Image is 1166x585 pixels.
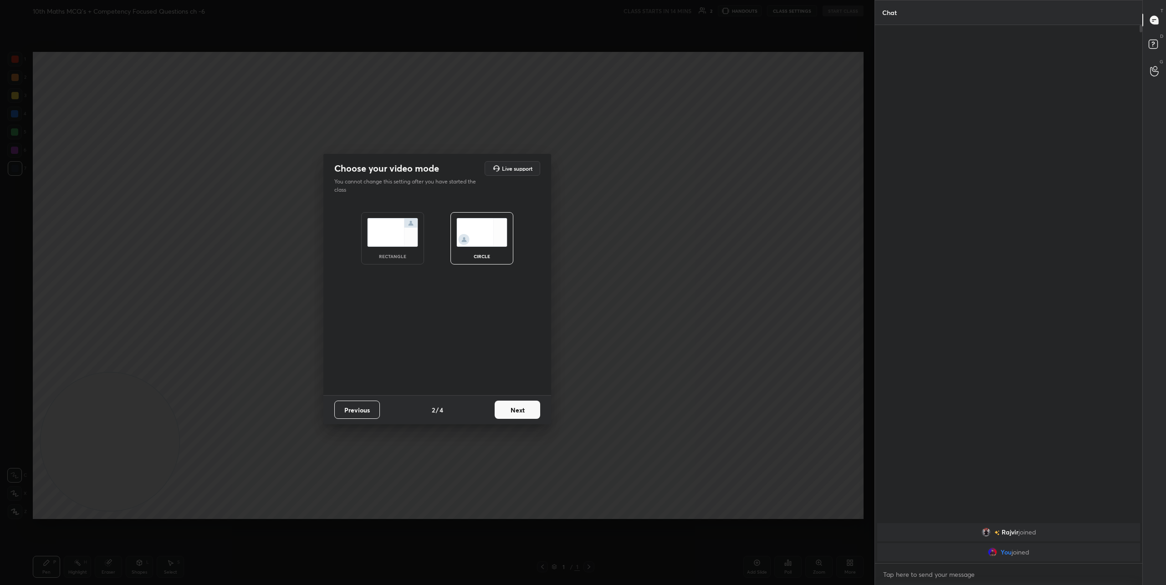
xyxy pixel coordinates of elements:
h5: Live support [502,166,532,171]
h4: 2 [432,405,435,415]
button: Previous [334,401,380,419]
img: circleScreenIcon.acc0effb.svg [456,218,507,247]
h2: Choose your video mode [334,163,439,174]
p: Chat [875,0,904,25]
span: joined [1012,549,1029,556]
h4: / [436,405,439,415]
button: Next [495,401,540,419]
div: rectangle [374,254,411,259]
img: c58f1784ef4049b399c21c1a47f6a290.jpg [982,528,991,537]
img: 688b4486b4ee450a8cb9bbcd57de3176.jpg [988,548,997,557]
h4: 4 [440,405,443,415]
img: no-rating-badge.077c3623.svg [994,530,1000,535]
div: circle [464,254,500,259]
p: D [1160,33,1163,40]
img: normalScreenIcon.ae25ed63.svg [367,218,418,247]
div: grid [875,521,1142,563]
span: You [1001,549,1012,556]
p: G [1160,58,1163,65]
span: joined [1018,529,1036,536]
p: T [1161,7,1163,14]
p: You cannot change this setting after you have started the class [334,178,482,194]
span: Rajvir [1002,529,1018,536]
